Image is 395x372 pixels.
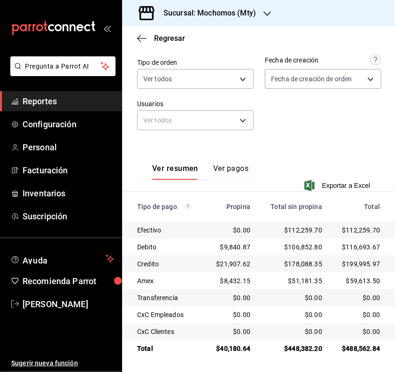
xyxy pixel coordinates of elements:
[212,327,250,336] div: $0.00
[137,34,185,43] button: Regresar
[137,293,197,302] div: Transferencia
[23,164,114,177] span: Facturación
[137,327,197,336] div: CxC Clientes
[23,210,114,223] span: Suscripción
[137,310,197,319] div: CxC Empleados
[137,344,197,353] div: Total
[137,242,197,252] div: Debito
[265,327,322,336] div: $0.00
[337,310,380,319] div: $0.00
[212,293,250,302] div: $0.00
[212,344,250,353] div: $40,180.64
[137,276,197,286] div: Amex
[25,62,101,71] span: Pregunta a Parrot AI
[212,203,250,210] div: Propina
[152,164,198,180] button: Ver resumen
[103,24,111,32] button: open_drawer_menu
[137,60,254,66] label: Tipo de orden
[137,101,254,108] label: Usuarios
[137,110,254,130] div: Ver todos
[337,259,380,269] div: $199,995.97
[212,310,250,319] div: $0.00
[213,164,248,180] button: Ver pagos
[212,276,250,286] div: $8,432.15
[265,310,322,319] div: $0.00
[337,327,380,336] div: $0.00
[143,74,172,84] span: Ver todos
[137,259,197,269] div: Credito
[212,259,250,269] div: $21,907.62
[337,242,380,252] div: $116,693.67
[23,187,114,200] span: Inventarios
[265,242,322,252] div: $106,852.80
[337,344,380,353] div: $488,562.84
[265,259,322,269] div: $178,088.35
[212,225,250,235] div: $0.00
[10,56,116,76] button: Pregunta a Parrot AI
[265,293,322,302] div: $0.00
[271,74,352,84] span: Fecha de creación de orden
[212,242,250,252] div: $9,840.87
[156,8,256,19] h3: Sucursal: Mochomos (Mty)
[185,203,191,210] svg: Los pagos realizados con Pay y otras terminales son montos brutos.
[265,225,322,235] div: $112,259.70
[23,275,114,287] span: Recomienda Parrot
[337,225,380,235] div: $112,259.70
[337,293,380,302] div: $0.00
[265,55,318,65] div: Fecha de creación
[137,203,197,210] div: Tipo de pago
[23,118,114,131] span: Configuración
[265,203,322,210] div: Total sin propina
[265,276,322,286] div: $51,181.35
[23,253,102,264] span: Ayuda
[306,180,371,191] button: Exportar a Excel
[337,203,380,210] div: Total
[23,141,114,154] span: Personal
[23,298,114,310] span: [PERSON_NAME]
[265,344,322,353] div: $448,382.20
[7,68,116,78] a: Pregunta a Parrot AI
[11,358,114,368] span: Sugerir nueva función
[154,34,185,43] span: Regresar
[137,225,197,235] div: Efectivo
[152,164,248,180] div: navigation tabs
[23,95,114,108] span: Reportes
[337,276,380,286] div: $59,613.50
